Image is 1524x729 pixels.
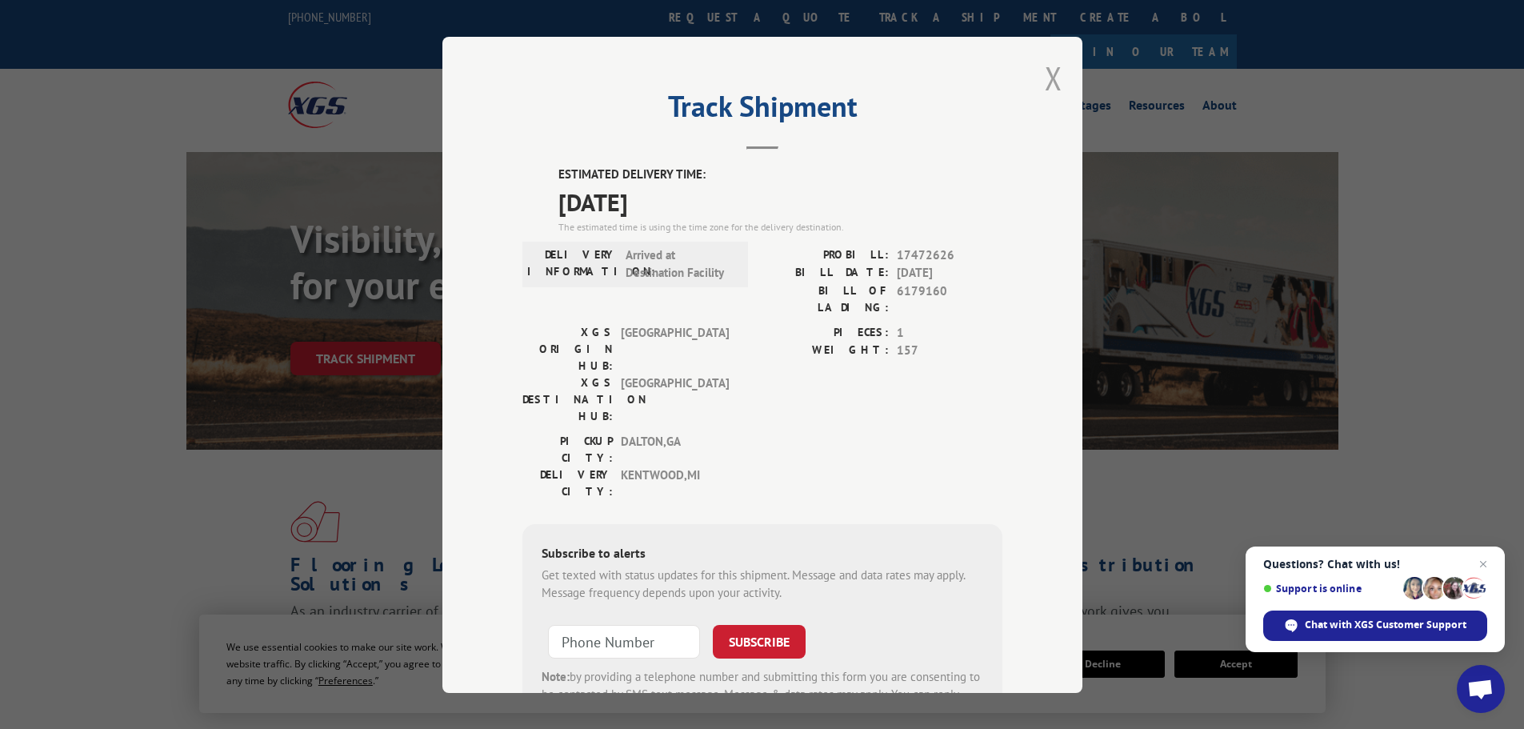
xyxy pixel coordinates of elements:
button: Close modal [1045,57,1062,99]
span: Arrived at Destination Facility [626,246,734,282]
span: 1 [897,323,1002,342]
span: KENTWOOD , MI [621,466,729,499]
span: 6179160 [897,282,1002,315]
div: by providing a telephone number and submitting this form you are consenting to be contacted by SM... [542,667,983,722]
label: BILL OF LADING: [762,282,889,315]
div: The estimated time is using the time zone for the delivery destination. [558,219,1002,234]
label: PICKUP CITY: [522,432,613,466]
label: PROBILL: [762,246,889,264]
label: XGS ORIGIN HUB: [522,323,613,374]
label: ESTIMATED DELIVERY TIME: [558,166,1002,184]
button: SUBSCRIBE [713,624,806,658]
label: PIECES: [762,323,889,342]
div: Subscribe to alerts [542,543,983,566]
span: Chat with XGS Customer Support [1305,618,1466,632]
label: DELIVERY CITY: [522,466,613,499]
span: 17472626 [897,246,1002,264]
span: Questions? Chat with us! [1263,558,1487,571]
div: Open chat [1457,665,1505,713]
label: WEIGHT: [762,342,889,360]
span: 157 [897,342,1002,360]
span: [GEOGRAPHIC_DATA] [621,374,729,424]
span: [DATE] [897,264,1002,282]
label: XGS DESTINATION HUB: [522,374,613,424]
label: BILL DATE: [762,264,889,282]
span: [DATE] [558,183,1002,219]
label: DELIVERY INFORMATION: [527,246,618,282]
div: Get texted with status updates for this shipment. Message and data rates may apply. Message frequ... [542,566,983,602]
span: Close chat [1474,555,1493,574]
span: [GEOGRAPHIC_DATA] [621,323,729,374]
span: DALTON , GA [621,432,729,466]
div: Chat with XGS Customer Support [1263,611,1487,641]
strong: Note: [542,668,570,683]
h2: Track Shipment [522,95,1002,126]
span: Support is online [1263,583,1398,595]
input: Phone Number [548,624,700,658]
